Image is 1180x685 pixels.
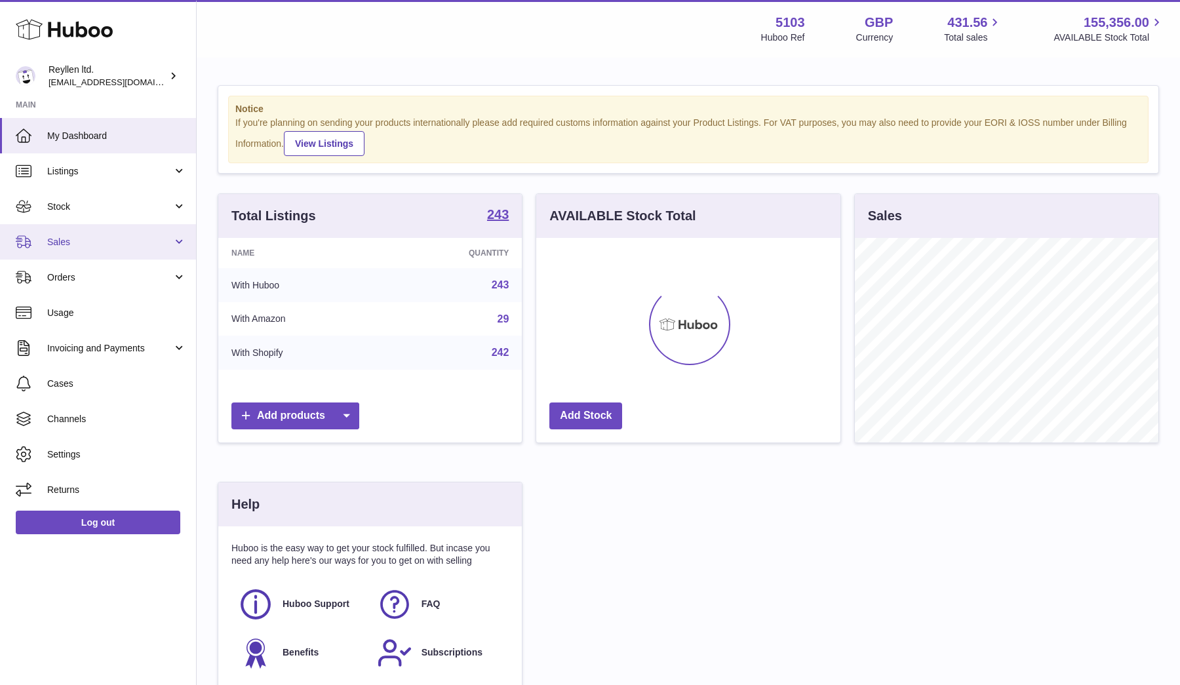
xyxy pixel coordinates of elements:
span: Invoicing and Payments [47,342,172,355]
div: If you're planning on sending your products internationally please add required customs informati... [235,117,1141,156]
span: Usage [47,307,186,319]
th: Name [218,238,385,268]
div: Huboo Ref [761,31,805,44]
h3: Sales [868,207,902,225]
th: Quantity [385,238,522,268]
span: 431.56 [947,14,987,31]
span: Listings [47,165,172,178]
span: 155,356.00 [1084,14,1149,31]
span: [EMAIL_ADDRESS][DOMAIN_NAME] [49,77,193,87]
a: Benefits [238,635,364,671]
a: Add Stock [549,402,622,429]
td: With Amazon [218,302,385,336]
img: reyllen@reyllen.com [16,66,35,86]
span: Benefits [283,646,319,659]
h3: Total Listings [231,207,316,225]
strong: 243 [487,208,509,221]
a: 243 [487,208,509,224]
span: Settings [47,448,186,461]
a: 29 [498,313,509,324]
a: 155,356.00 AVAILABLE Stock Total [1053,14,1164,44]
span: Cases [47,378,186,390]
span: Returns [47,484,186,496]
a: Huboo Support [238,587,364,622]
span: Channels [47,413,186,425]
span: My Dashboard [47,130,186,142]
a: View Listings [284,131,364,156]
span: Huboo Support [283,598,349,610]
span: FAQ [422,598,441,610]
div: Currency [856,31,894,44]
p: Huboo is the easy way to get your stock fulfilled. But incase you need any help here's our ways f... [231,542,509,567]
a: Add products [231,402,359,429]
span: AVAILABLE Stock Total [1053,31,1164,44]
span: Subscriptions [422,646,482,659]
td: With Huboo [218,268,385,302]
strong: 5103 [776,14,805,31]
strong: Notice [235,103,1141,115]
h3: Help [231,496,260,513]
a: 243 [492,279,509,290]
a: 242 [492,347,509,358]
span: Orders [47,271,172,284]
a: Subscriptions [377,635,503,671]
a: 431.56 Total sales [944,14,1002,44]
strong: GBP [865,14,893,31]
a: FAQ [377,587,503,622]
div: Reyllen ltd. [49,64,167,88]
span: Total sales [944,31,1002,44]
a: Log out [16,511,180,534]
h3: AVAILABLE Stock Total [549,207,696,225]
td: With Shopify [218,336,385,370]
span: Stock [47,201,172,213]
span: Sales [47,236,172,248]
